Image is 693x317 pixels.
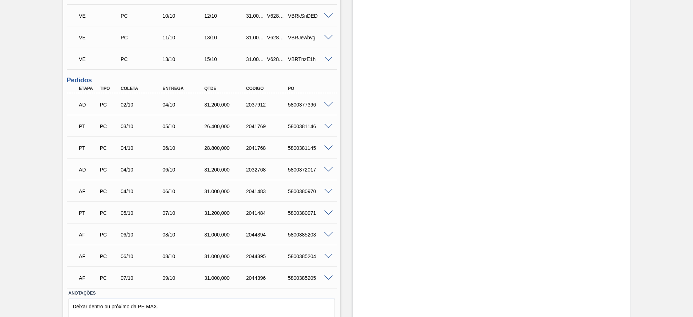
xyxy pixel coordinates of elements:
div: 06/10/2025 [161,188,208,194]
div: 2032768 [244,167,291,173]
div: Volume Enviado para Transporte [77,51,124,67]
div: 2044394 [244,232,291,238]
div: Aguardando Faturamento [77,270,99,286]
div: Pedido de Compra [98,253,119,259]
div: 5800377396 [286,102,333,108]
p: AF [79,188,97,194]
div: 12/10/2025 [202,13,249,19]
div: 5800385204 [286,253,333,259]
div: V628057 [265,13,287,19]
div: 05/10/2025 [119,210,166,216]
div: Aguardando Descarga [77,162,99,178]
div: Tipo [98,86,119,91]
div: Aguardando Faturamento [77,183,99,199]
div: 2041483 [244,188,291,194]
div: 04/10/2025 [161,102,208,108]
div: 03/10/2025 [119,123,166,129]
div: 31.200,000 [202,210,249,216]
div: 06/10/2025 [119,253,166,259]
div: 5800385205 [286,275,333,281]
div: Entrega [161,86,208,91]
div: VBRkSnDED [286,13,333,19]
div: 2044395 [244,253,291,259]
div: V628059 [265,56,287,62]
div: 31.000,000 [244,56,266,62]
div: 31.000,000 [244,13,266,19]
div: 02/10/2025 [119,102,166,108]
div: 2037912 [244,102,291,108]
div: 05/10/2025 [161,123,208,129]
div: 5800385203 [286,232,333,238]
div: Aguardando Descarga [77,97,99,113]
div: 09/10/2025 [161,275,208,281]
div: VBRTnzE1h [286,56,333,62]
div: 06/10/2025 [161,167,208,173]
div: 5800380970 [286,188,333,194]
div: Pedido de Compra [119,35,166,40]
div: Pedido em Trânsito [77,205,99,221]
div: 2041768 [244,145,291,151]
p: VE [79,35,122,40]
p: AD [79,102,97,108]
p: AF [79,253,97,259]
div: 5800372017 [286,167,333,173]
div: Pedido de Compra [98,188,119,194]
label: Anotações [69,288,335,299]
div: Volume Enviado para Transporte [77,8,124,24]
div: 08/10/2025 [161,253,208,259]
div: 11/10/2025 [161,35,208,40]
div: 28.800,000 [202,145,249,151]
div: Pedido de Compra [98,232,119,238]
div: Pedido de Compra [98,275,119,281]
div: V628058 [265,35,287,40]
div: 04/10/2025 [119,167,166,173]
div: 31.000,000 [244,35,266,40]
p: PT [79,210,97,216]
div: 07/10/2025 [161,210,208,216]
div: Pedido de Compra [98,210,119,216]
div: 5800380971 [286,210,333,216]
p: VE [79,13,122,19]
div: Volume Enviado para Transporte [77,30,124,45]
div: 2041769 [244,123,291,129]
div: 04/10/2025 [119,145,166,151]
div: 15/10/2025 [202,56,249,62]
div: PO [286,86,333,91]
p: AF [79,275,97,281]
div: Código [244,86,291,91]
div: Pedido em Trânsito [77,118,99,134]
div: 5800381145 [286,145,333,151]
div: Etapa [77,86,99,91]
div: 31.000,000 [202,188,249,194]
div: Pedido de Compra [98,167,119,173]
div: Pedido de Compra [98,102,119,108]
div: Pedido de Compra [98,145,119,151]
p: PT [79,123,97,129]
p: AD [79,167,97,173]
div: 10/10/2025 [161,13,208,19]
div: 2044396 [244,275,291,281]
div: 31.200,000 [202,167,249,173]
div: Coleta [119,86,166,91]
div: 07/10/2025 [119,275,166,281]
div: 13/10/2025 [202,35,249,40]
div: 04/10/2025 [119,188,166,194]
div: 06/10/2025 [119,232,166,238]
div: 5800381146 [286,123,333,129]
div: Pedido de Compra [119,56,166,62]
div: 31.000,000 [202,232,249,238]
div: 31.000,000 [202,253,249,259]
h3: Pedidos [67,77,337,84]
div: 08/10/2025 [161,232,208,238]
div: 31.200,000 [202,102,249,108]
div: Aguardando Faturamento [77,227,99,243]
div: 06/10/2025 [161,145,208,151]
p: VE [79,56,122,62]
div: Pedido de Compra [119,13,166,19]
div: Pedido em Trânsito [77,140,99,156]
div: 2041484 [244,210,291,216]
div: Qtde [202,86,249,91]
div: 13/10/2025 [161,56,208,62]
div: Aguardando Faturamento [77,248,99,264]
p: PT [79,145,97,151]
